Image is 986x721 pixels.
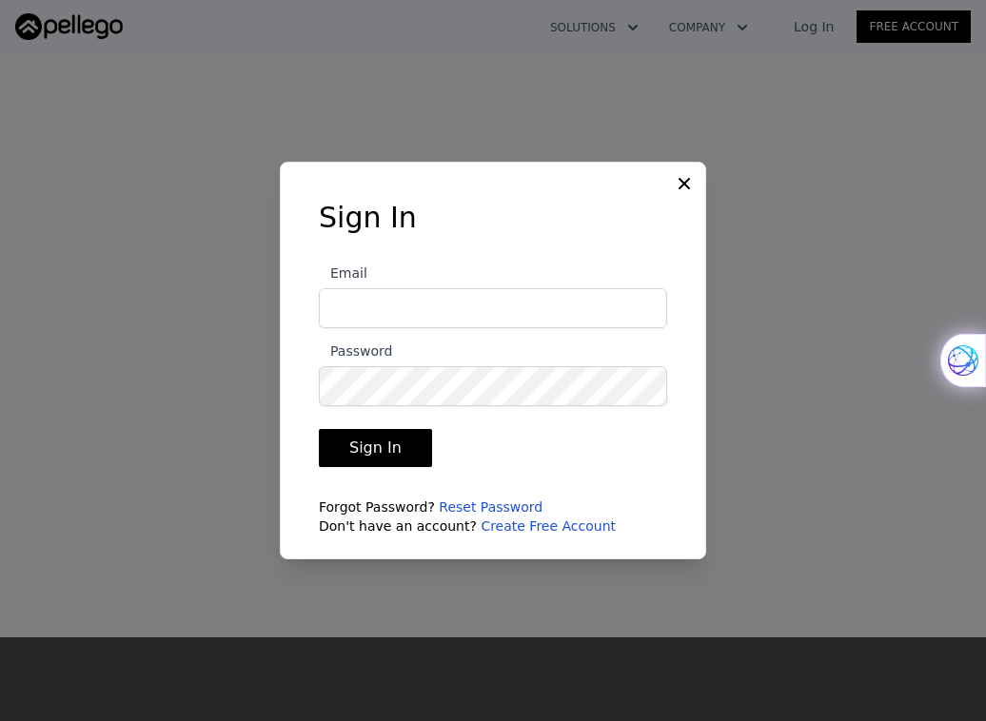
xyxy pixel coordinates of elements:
[319,497,667,536] div: Forgot Password? Don't have an account?
[319,343,392,359] span: Password
[439,499,542,515] a: Reset Password
[481,518,616,534] a: Create Free Account
[319,366,667,406] input: Password
[319,265,367,281] span: Email
[319,288,667,328] input: Email
[319,201,667,235] h3: Sign In
[319,429,432,467] button: Sign In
